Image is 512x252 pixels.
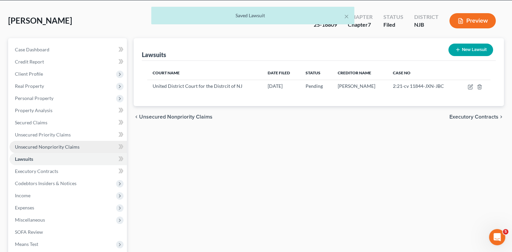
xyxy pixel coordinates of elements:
[344,12,349,20] button: ×
[15,217,45,223] span: Miscellaneous
[15,229,43,235] span: SOFA Review
[449,114,498,120] span: Executory Contracts
[15,241,38,247] span: Means Test
[498,114,504,120] i: chevron_right
[306,83,323,89] span: Pending
[15,47,49,52] span: Case Dashboard
[153,83,242,89] span: United District Court for the Distrcit of NJ
[15,205,34,210] span: Expenses
[15,144,80,150] span: Unsecured Nonpriority Claims
[139,114,213,120] span: Unsecured Nonpriority Claims
[15,71,43,77] span: Client Profile
[134,114,213,120] button: chevron_left Unsecured Nonpriority Claims
[9,56,127,68] a: Credit Report
[448,44,493,56] button: New Lawsuit
[449,114,504,120] button: Executory Contracts chevron_right
[338,70,371,75] span: Creditor Name
[15,59,44,65] span: Credit Report
[15,132,71,137] span: Unsecured Priority Claims
[15,193,30,198] span: Income
[338,83,375,89] span: [PERSON_NAME]
[9,117,127,129] a: Secured Claims
[9,226,127,238] a: SOFA Review
[9,104,127,117] a: Property Analysis
[9,165,127,177] a: Executory Contracts
[393,70,410,75] span: Case No
[15,83,44,89] span: Real Property
[9,129,127,141] a: Unsecured Priority Claims
[268,83,283,89] span: [DATE]
[15,95,53,101] span: Personal Property
[153,70,180,75] span: Court Name
[306,70,320,75] span: Status
[142,51,166,59] div: Lawsuits
[268,70,290,75] span: Date Filed
[15,168,58,174] span: Executory Contracts
[15,156,33,162] span: Lawsuits
[9,44,127,56] a: Case Dashboard
[15,120,47,125] span: Secured Claims
[503,229,508,234] span: 5
[9,141,127,153] a: Unsecured Nonpriority Claims
[9,153,127,165] a: Lawsuits
[489,229,505,245] iframe: Intercom live chat
[157,12,349,19] div: Saved Lawsuit
[134,114,139,120] i: chevron_left
[15,180,76,186] span: Codebtors Insiders & Notices
[393,83,444,89] span: 2:21-cv 11844-JXN-JBC
[15,107,52,113] span: Property Analysis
